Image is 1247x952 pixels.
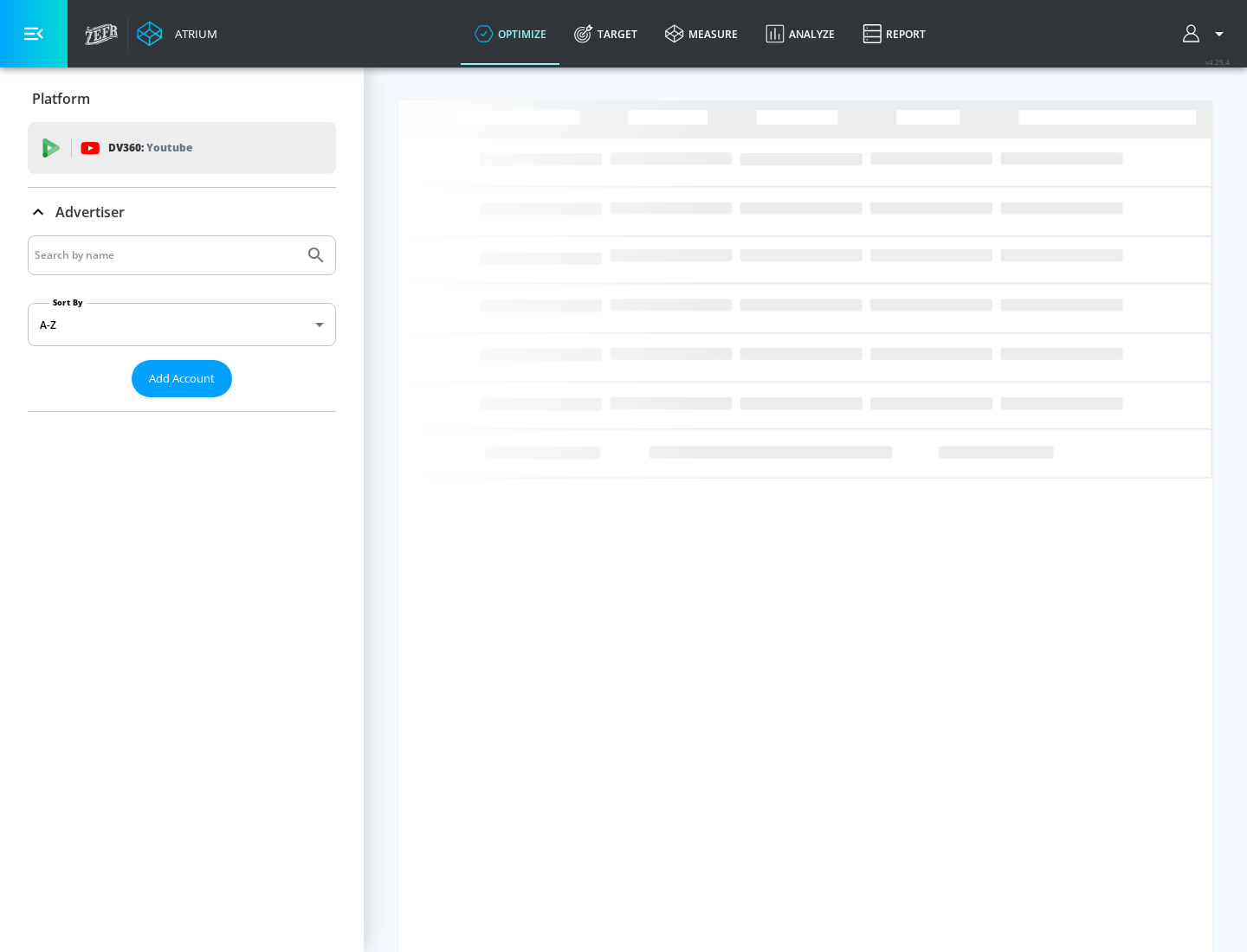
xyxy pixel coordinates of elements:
a: Atrium [137,21,217,47]
div: Advertiser [28,235,336,411]
a: Analyze [752,3,849,65]
input: Search by name [35,244,297,267]
a: Target [560,3,651,65]
div: A-Z [28,303,336,346]
span: v 4.25.4 [1205,57,1230,67]
span: Add Account [149,369,215,389]
p: DV360: [108,138,192,158]
div: Platform [28,74,336,123]
button: Add Account [132,360,232,397]
div: DV360: Youtube [28,122,336,174]
a: Report [849,3,940,65]
a: measure [651,3,752,65]
p: Platform [32,89,90,108]
p: Youtube [146,138,192,157]
nav: list of Advertiser [28,397,336,411]
p: Advertiser [55,203,125,222]
a: optimize [461,3,560,65]
label: Sort By [49,297,87,308]
div: Advertiser [28,188,336,236]
div: Atrium [168,26,217,42]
